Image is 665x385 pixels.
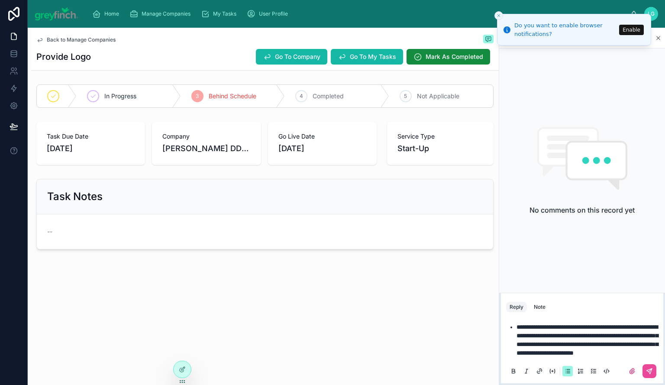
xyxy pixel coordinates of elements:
[648,10,655,17] span: LG
[534,304,546,311] div: Note
[104,10,119,17] span: Home
[47,132,135,141] span: Task Due Date
[35,7,78,21] img: App logo
[209,92,256,100] span: Behind Schedule
[47,36,116,43] span: Back to Manage Companies
[196,93,199,100] span: 3
[142,10,190,17] span: Manage Companies
[404,93,407,100] span: 5
[36,36,116,43] a: Back to Manage Companies
[47,142,135,155] span: [DATE]
[162,132,250,141] span: Company
[259,10,288,17] span: User Profile
[494,11,503,20] button: Close toast
[514,21,617,38] div: Do you want to enable browser notifications?
[331,49,403,65] button: Go To My Tasks
[244,6,294,22] a: User Profile
[162,142,250,155] span: [PERSON_NAME] DDS LLC - Alinea by [PERSON_NAME]
[36,51,91,63] h1: Provide Logo
[407,49,490,65] button: Mark As Completed
[300,93,303,100] span: 4
[417,92,459,100] span: Not Applicable
[85,4,631,23] div: scrollable content
[127,6,197,22] a: Manage Companies
[529,205,635,215] h2: No comments on this record yet
[278,142,366,155] span: [DATE]
[506,302,527,312] button: Reply
[104,92,136,100] span: In Progress
[619,25,644,35] button: Enable
[350,52,396,61] span: Go To My Tasks
[256,49,327,65] button: Go To Company
[90,6,125,22] a: Home
[278,132,366,141] span: Go Live Date
[397,132,483,141] span: Service Type
[47,227,52,236] span: --
[275,52,320,61] span: Go To Company
[213,10,236,17] span: My Tasks
[397,142,429,155] span: Start-Up
[313,92,344,100] span: Completed
[198,6,242,22] a: My Tasks
[426,52,483,61] span: Mark As Completed
[530,302,549,312] button: Note
[47,190,103,204] h2: Task Notes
